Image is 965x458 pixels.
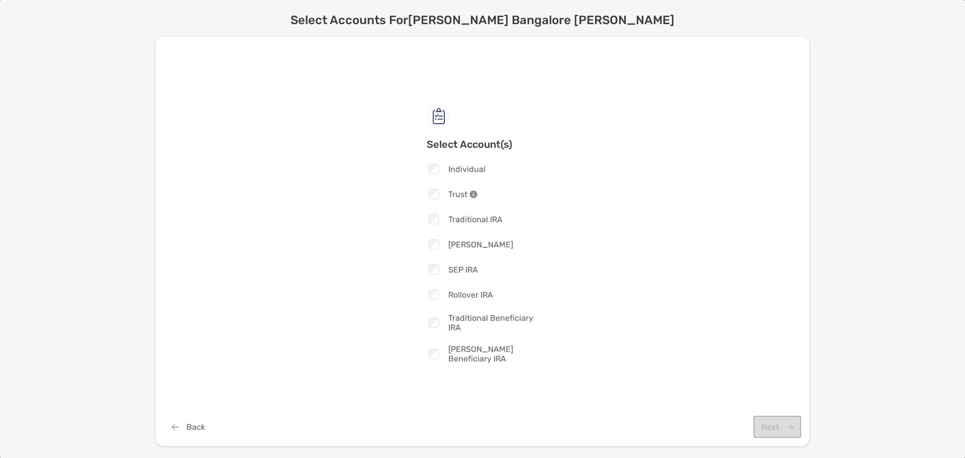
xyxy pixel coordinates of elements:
span: [PERSON_NAME] Beneficiary IRA [448,344,539,363]
span: Traditional Beneficiary IRA [448,313,539,332]
h2: Select Accounts For [PERSON_NAME] Bangalore [PERSON_NAME] [291,13,674,27]
img: check list [427,104,451,128]
span: [PERSON_NAME] [448,240,513,249]
img: info-icon [469,190,477,198]
span: Rollover IRA [448,290,493,300]
span: SEP IRA [448,265,478,274]
span: Individual [448,164,486,174]
span: Traditional IRA [448,215,503,224]
button: Back [164,416,213,438]
h3: Select Account(s) [427,138,539,150]
span: Trust [448,190,477,199]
